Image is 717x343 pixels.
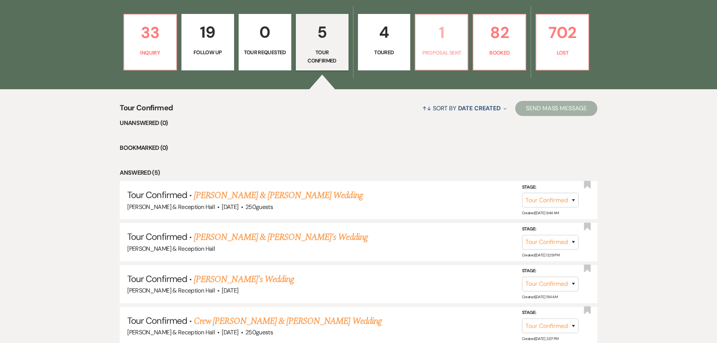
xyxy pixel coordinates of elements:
[522,336,559,341] span: Created: [DATE] 2:07 PM
[129,49,172,57] p: Inquiry
[522,183,578,192] label: Stage:
[541,49,584,57] p: Lost
[194,189,362,202] a: [PERSON_NAME] & [PERSON_NAME] Wedding
[127,273,187,285] span: Tour Confirmed
[515,101,597,116] button: Send Mass Message
[415,14,468,70] a: 1Proposal Sent
[473,14,526,70] a: 82Booked
[127,203,215,211] span: [PERSON_NAME] & Reception Hall
[127,189,187,201] span: Tour Confirmed
[222,328,238,336] span: [DATE]
[522,225,578,233] label: Stage:
[358,14,411,70] a: 4Toured
[296,14,349,70] a: 5Tour Confirmed
[194,273,294,286] a: [PERSON_NAME]'s Wedding
[123,14,177,70] a: 33Inquiry
[120,118,597,128] li: Unanswered (0)
[245,328,273,336] span: 250 guests
[244,20,286,45] p: 0
[420,49,463,57] p: Proposal Sent
[186,20,229,45] p: 19
[363,20,406,45] p: 4
[244,48,286,56] p: Tour Requested
[522,294,557,299] span: Created: [DATE] 11:14 AM
[536,14,589,70] a: 702Lost
[222,287,238,294] span: [DATE]
[194,230,368,244] a: [PERSON_NAME] & [PERSON_NAME]'s Wedding
[478,20,521,45] p: 82
[541,20,584,45] p: 702
[127,287,215,294] span: [PERSON_NAME] & Reception Hall
[422,104,431,112] span: ↑↓
[522,309,578,317] label: Stage:
[478,49,521,57] p: Booked
[245,203,273,211] span: 250 guests
[194,314,382,328] a: Crew [PERSON_NAME] & [PERSON_NAME] Wedding
[127,245,215,253] span: [PERSON_NAME] & Reception Hall
[522,267,578,275] label: Stage:
[222,203,238,211] span: [DATE]
[129,20,172,45] p: 33
[301,48,344,65] p: Tour Confirmed
[522,253,559,258] span: Created: [DATE] 12:29 PM
[120,102,173,118] span: Tour Confirmed
[120,143,597,153] li: Bookmarked (0)
[186,48,229,56] p: Follow Up
[522,210,559,215] span: Created: [DATE] 9:44 AM
[239,14,291,70] a: 0Tour Requested
[420,20,463,45] p: 1
[301,20,344,45] p: 5
[127,231,187,242] span: Tour Confirmed
[419,98,510,118] button: Sort By Date Created
[127,328,215,336] span: [PERSON_NAME] & Reception Hall
[363,48,406,56] p: Toured
[120,168,597,178] li: Answered (5)
[127,315,187,326] span: Tour Confirmed
[458,104,501,112] span: Date Created
[181,14,234,70] a: 19Follow Up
